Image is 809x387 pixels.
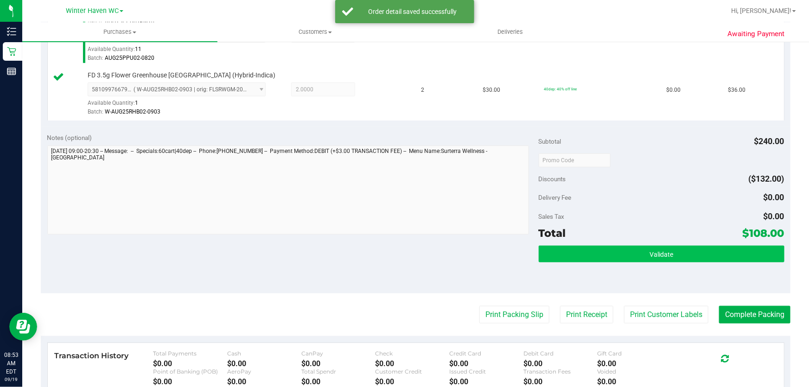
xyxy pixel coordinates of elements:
[731,7,791,14] span: Hi, [PERSON_NAME]!
[560,306,613,324] button: Print Receipt
[47,134,92,141] span: Notes (optional)
[301,359,376,368] div: $0.00
[523,359,598,368] div: $0.00
[523,368,598,375] div: Transaction Fees
[485,28,535,36] span: Deliveries
[544,87,577,91] span: 40dep: 40% off line
[22,28,217,36] span: Purchases
[7,47,16,56] inline-svg: Retail
[301,377,376,386] div: $0.00
[449,377,523,386] div: $0.00
[449,359,523,368] div: $0.00
[358,7,467,16] div: Order detail saved successfully
[301,350,376,357] div: CanPay
[7,27,16,36] inline-svg: Inventory
[218,28,412,36] span: Customers
[728,29,785,39] span: Awaiting Payment
[764,211,784,221] span: $0.00
[598,350,672,357] div: Gift Card
[375,368,449,375] div: Customer Credit
[88,43,275,61] div: Available Quantity:
[539,194,572,201] span: Delivery Fee
[413,22,608,42] a: Deliveries
[227,359,301,368] div: $0.00
[105,108,160,115] span: W-AUG25RHB02-0903
[539,213,565,220] span: Sales Tax
[153,377,227,386] div: $0.00
[88,71,275,80] span: FD 3.5g Flower Greenhouse [GEOGRAPHIC_DATA] (Hybrid-Indica)
[539,171,566,187] span: Discounts
[9,313,37,341] iframe: Resource center
[88,96,275,114] div: Available Quantity:
[624,306,708,324] button: Print Customer Labels
[539,246,784,262] button: Validate
[88,108,103,115] span: Batch:
[66,7,119,15] span: Winter Haven WC
[479,306,549,324] button: Print Packing Slip
[88,55,103,61] span: Batch:
[227,368,301,375] div: AeroPay
[375,359,449,368] div: $0.00
[743,227,784,240] span: $108.00
[449,350,523,357] div: Credit Card
[539,138,561,145] span: Subtotal
[539,153,611,167] input: Promo Code
[754,136,784,146] span: $240.00
[22,22,217,42] a: Purchases
[7,67,16,76] inline-svg: Reports
[523,377,598,386] div: $0.00
[421,86,425,95] span: 2
[728,86,745,95] span: $36.00
[749,174,784,184] span: ($132.00)
[483,86,500,95] span: $30.00
[153,350,227,357] div: Total Payments
[105,55,154,61] span: AUG25PPU02-0820
[217,22,413,42] a: Customers
[598,377,672,386] div: $0.00
[523,350,598,357] div: Debit Card
[153,359,227,368] div: $0.00
[598,368,672,375] div: Voided
[153,368,227,375] div: Point of Banking (POB)
[135,100,138,106] span: 1
[375,377,449,386] div: $0.00
[764,192,784,202] span: $0.00
[4,351,18,376] p: 08:53 AM EDT
[375,350,449,357] div: Check
[719,306,790,324] button: Complete Packing
[667,86,681,95] span: $0.00
[227,377,301,386] div: $0.00
[449,368,523,375] div: Issued Credit
[650,251,673,258] span: Validate
[598,359,672,368] div: $0.00
[227,350,301,357] div: Cash
[4,376,18,383] p: 09/19
[539,227,566,240] span: Total
[301,368,376,375] div: Total Spendr
[135,46,141,52] span: 11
